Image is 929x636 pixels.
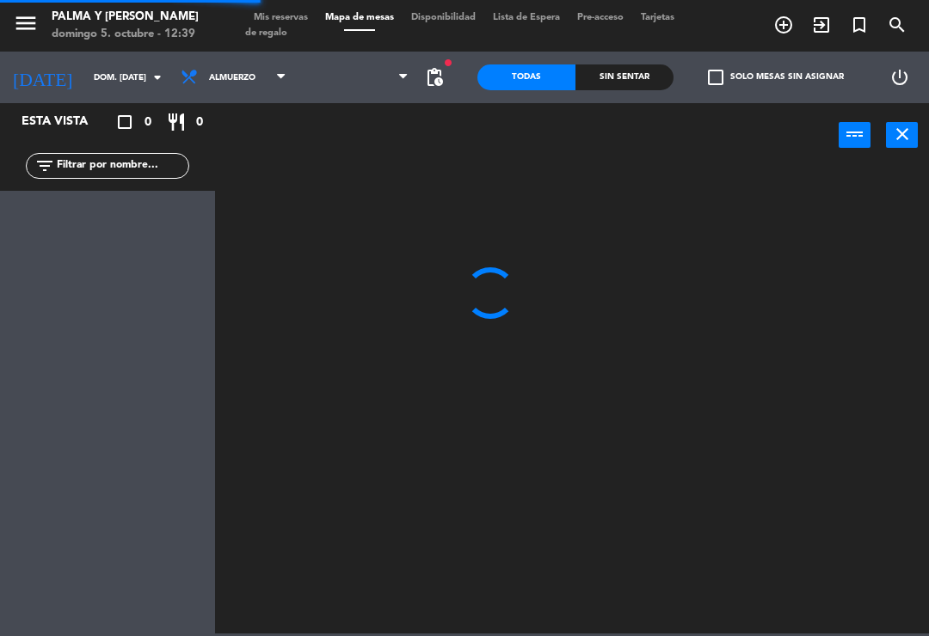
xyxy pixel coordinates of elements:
span: 0 [196,113,203,132]
span: Pre-acceso [569,13,632,22]
input: Filtrar por nombre... [55,156,188,175]
button: power_input [839,122,871,148]
i: filter_list [34,156,55,176]
span: Lista de Espera [484,13,569,22]
i: restaurant [166,112,187,132]
i: turned_in_not [849,15,870,35]
span: pending_actions [424,67,445,88]
i: power_settings_new [889,67,910,88]
div: Palma y [PERSON_NAME] [52,9,199,26]
div: Esta vista [9,112,124,132]
div: Sin sentar [575,64,674,90]
span: Mis reservas [245,13,317,22]
span: Disponibilidad [403,13,484,22]
div: Todas [477,64,575,90]
div: domingo 5. octubre - 12:39 [52,26,199,43]
i: search [887,15,907,35]
i: close [892,124,913,144]
span: Mapa de mesas [317,13,403,22]
button: menu [13,10,39,42]
span: BUSCAR [878,10,916,40]
button: close [886,122,918,148]
i: add_circle_outline [773,15,794,35]
span: 0 [145,113,151,132]
span: Reserva especial [840,10,878,40]
i: arrow_drop_down [147,67,168,88]
i: crop_square [114,112,135,132]
span: RESERVAR MESA [765,10,803,40]
span: Almuerzo [209,73,255,83]
i: power_input [845,124,865,144]
i: exit_to_app [811,15,832,35]
span: WALK IN [803,10,840,40]
i: menu [13,10,39,36]
span: fiber_manual_record [443,58,453,68]
label: Solo mesas sin asignar [708,70,844,85]
span: check_box_outline_blank [708,70,723,85]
